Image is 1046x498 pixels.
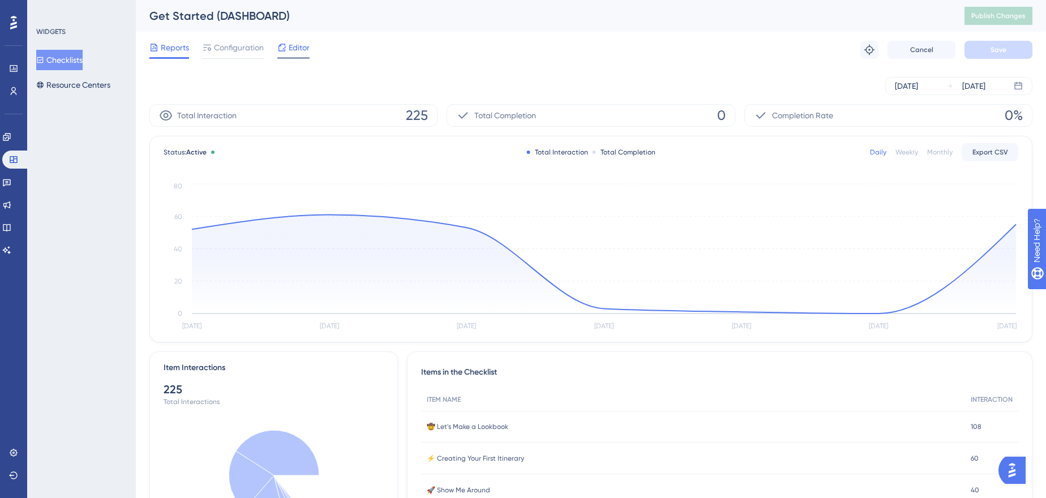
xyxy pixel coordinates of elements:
[36,50,83,70] button: Checklists
[717,106,726,124] span: 0
[174,245,182,253] tspan: 40
[593,148,655,157] div: Total Completion
[406,106,428,124] span: 225
[164,148,207,157] span: Status:
[962,79,985,93] div: [DATE]
[178,310,182,317] tspan: 0
[182,322,202,330] tspan: [DATE]
[927,148,953,157] div: Monthly
[962,143,1018,161] button: Export CSV
[772,109,833,122] span: Completion Rate
[214,41,264,54] span: Configuration
[174,213,182,221] tspan: 60
[895,148,918,157] div: Weekly
[174,182,182,190] tspan: 80
[320,322,339,330] tspan: [DATE]
[870,148,886,157] div: Daily
[971,395,1013,404] span: INTERACTION
[594,322,614,330] tspan: [DATE]
[427,486,490,495] span: 🚀 Show Me Around
[971,422,981,431] span: 108
[427,422,508,431] span: 🤠 Let's Make a Lookbook
[427,395,461,404] span: ITEM NAME
[964,7,1032,25] button: Publish Changes
[161,41,189,54] span: Reports
[36,27,66,36] div: WIDGETS
[527,148,588,157] div: Total Interaction
[1005,106,1023,124] span: 0%
[972,148,1008,157] span: Export CSV
[888,41,955,59] button: Cancel
[421,366,497,379] span: Items in the Checklist
[971,11,1026,20] span: Publish Changes
[895,79,918,93] div: [DATE]
[186,148,207,156] span: Active
[997,322,1017,330] tspan: [DATE]
[910,45,933,54] span: Cancel
[991,45,1006,54] span: Save
[164,381,384,397] div: 225
[869,322,888,330] tspan: [DATE]
[177,109,237,122] span: Total Interaction
[27,3,71,16] span: Need Help?
[732,322,751,330] tspan: [DATE]
[164,361,225,375] div: Item Interactions
[971,486,979,495] span: 40
[174,277,182,285] tspan: 20
[971,454,979,463] span: 60
[998,453,1032,487] iframe: UserGuiding AI Assistant Launcher
[457,322,476,330] tspan: [DATE]
[474,109,536,122] span: Total Completion
[149,8,936,24] div: Get Started (DASHBOARD)
[36,75,110,95] button: Resource Centers
[964,41,1032,59] button: Save
[289,41,310,54] span: Editor
[427,454,524,463] span: ⚡️ Creating Your First Itinerary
